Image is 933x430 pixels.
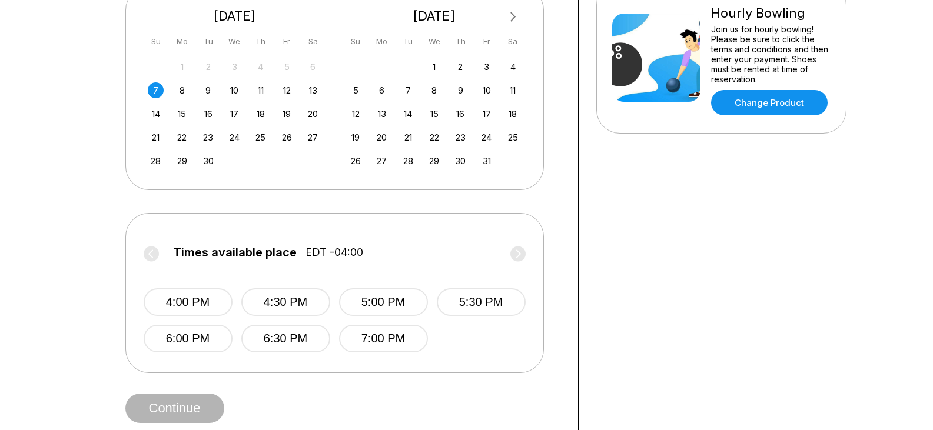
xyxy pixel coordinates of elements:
[305,129,321,145] div: Choose Saturday, September 27th, 2025
[426,34,442,49] div: We
[479,153,494,169] div: Choose Friday, October 31st, 2025
[400,106,416,122] div: Choose Tuesday, October 14th, 2025
[144,325,233,352] button: 6:00 PM
[227,106,243,122] div: Choose Wednesday, September 17th, 2025
[348,106,364,122] div: Choose Sunday, October 12th, 2025
[200,59,216,75] div: Not available Tuesday, September 2nd, 2025
[453,82,469,98] div: Choose Thursday, October 9th, 2025
[253,82,268,98] div: Choose Thursday, September 11th, 2025
[348,82,364,98] div: Choose Sunday, October 5th, 2025
[426,106,442,122] div: Choose Wednesday, October 15th, 2025
[374,106,390,122] div: Choose Monday, October 13th, 2025
[374,153,390,169] div: Choose Monday, October 27th, 2025
[374,82,390,98] div: Choose Monday, October 6th, 2025
[453,34,469,49] div: Th
[305,106,321,122] div: Choose Saturday, September 20th, 2025
[505,106,521,122] div: Choose Saturday, October 18th, 2025
[279,129,295,145] div: Choose Friday, September 26th, 2025
[148,82,164,98] div: Choose Sunday, September 7th, 2025
[339,288,428,316] button: 5:00 PM
[148,129,164,145] div: Choose Sunday, September 21st, 2025
[227,82,243,98] div: Choose Wednesday, September 10th, 2025
[227,59,243,75] div: Not available Wednesday, September 3rd, 2025
[374,129,390,145] div: Choose Monday, October 20th, 2025
[479,59,494,75] div: Choose Friday, October 3rd, 2025
[200,153,216,169] div: Choose Tuesday, September 30th, 2025
[279,34,295,49] div: Fr
[479,82,494,98] div: Choose Friday, October 10th, 2025
[426,129,442,145] div: Choose Wednesday, October 22nd, 2025
[253,59,268,75] div: Not available Thursday, September 4th, 2025
[173,246,297,259] span: Times available place
[148,106,164,122] div: Choose Sunday, September 14th, 2025
[711,5,831,21] div: Hourly Bowling
[200,34,216,49] div: Tu
[612,14,700,102] img: Hourly Bowling
[148,153,164,169] div: Choose Sunday, September 28th, 2025
[400,34,416,49] div: Tu
[348,34,364,49] div: Su
[711,24,831,84] div: Join us for hourly bowling! Please be sure to click the terms and conditions and then enter your ...
[147,58,323,169] div: month 2025-09
[200,129,216,145] div: Choose Tuesday, September 23rd, 2025
[253,129,268,145] div: Choose Thursday, September 25th, 2025
[505,34,521,49] div: Sa
[346,58,523,169] div: month 2025-10
[279,59,295,75] div: Not available Friday, September 5th, 2025
[306,246,363,259] span: EDT -04:00
[426,153,442,169] div: Choose Wednesday, October 29th, 2025
[426,59,442,75] div: Choose Wednesday, October 1st, 2025
[374,34,390,49] div: Mo
[453,153,469,169] div: Choose Thursday, October 30th, 2025
[479,129,494,145] div: Choose Friday, October 24th, 2025
[241,288,330,316] button: 4:30 PM
[148,34,164,49] div: Su
[200,82,216,98] div: Choose Tuesday, September 9th, 2025
[504,8,523,26] button: Next Month
[400,82,416,98] div: Choose Tuesday, October 7th, 2025
[505,59,521,75] div: Choose Saturday, October 4th, 2025
[505,129,521,145] div: Choose Saturday, October 25th, 2025
[279,82,295,98] div: Choose Friday, September 12th, 2025
[426,82,442,98] div: Choose Wednesday, October 8th, 2025
[348,129,364,145] div: Choose Sunday, October 19th, 2025
[174,82,190,98] div: Choose Monday, September 8th, 2025
[253,106,268,122] div: Choose Thursday, September 18th, 2025
[227,34,243,49] div: We
[305,59,321,75] div: Not available Saturday, September 6th, 2025
[479,106,494,122] div: Choose Friday, October 17th, 2025
[453,59,469,75] div: Choose Thursday, October 2nd, 2025
[279,106,295,122] div: Choose Friday, September 19th, 2025
[711,90,828,115] a: Change Product
[200,106,216,122] div: Choose Tuesday, September 16th, 2025
[348,153,364,169] div: Choose Sunday, October 26th, 2025
[400,153,416,169] div: Choose Tuesday, October 28th, 2025
[241,325,330,352] button: 6:30 PM
[479,34,494,49] div: Fr
[144,288,233,316] button: 4:00 PM
[174,106,190,122] div: Choose Monday, September 15th, 2025
[174,153,190,169] div: Choose Monday, September 29th, 2025
[305,34,321,49] div: Sa
[253,34,268,49] div: Th
[339,325,428,352] button: 7:00 PM
[453,129,469,145] div: Choose Thursday, October 23rd, 2025
[174,34,190,49] div: Mo
[505,82,521,98] div: Choose Saturday, October 11th, 2025
[144,8,326,24] div: [DATE]
[437,288,526,316] button: 5:30 PM
[174,129,190,145] div: Choose Monday, September 22nd, 2025
[305,82,321,98] div: Choose Saturday, September 13th, 2025
[174,59,190,75] div: Not available Monday, September 1st, 2025
[400,129,416,145] div: Choose Tuesday, October 21st, 2025
[453,106,469,122] div: Choose Thursday, October 16th, 2025
[343,8,526,24] div: [DATE]
[227,129,243,145] div: Choose Wednesday, September 24th, 2025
